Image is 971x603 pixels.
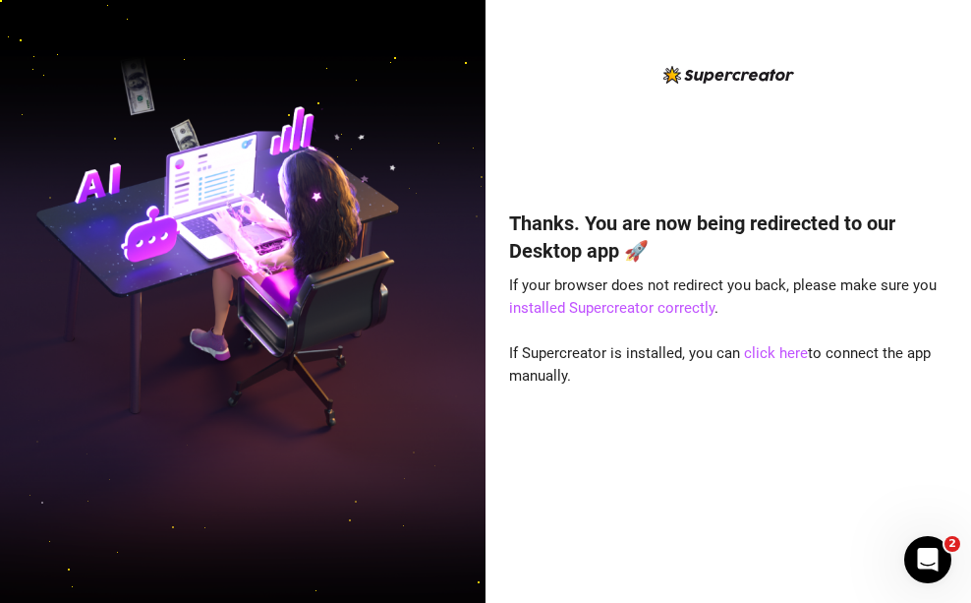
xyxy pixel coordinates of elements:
[509,210,947,265] h4: Thanks. You are now being redirected to our Desktop app 🚀
[509,276,937,318] span: If your browser does not redirect you back, please make sure you .
[509,299,714,317] a: installed Supercreator correctly
[663,66,794,84] img: logo-BBDzfeDw.svg
[744,344,808,362] a: click here
[509,344,931,386] span: If Supercreator is installed, you can to connect the app manually.
[904,536,951,583] iframe: Intercom live chat
[944,536,960,552] span: 2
